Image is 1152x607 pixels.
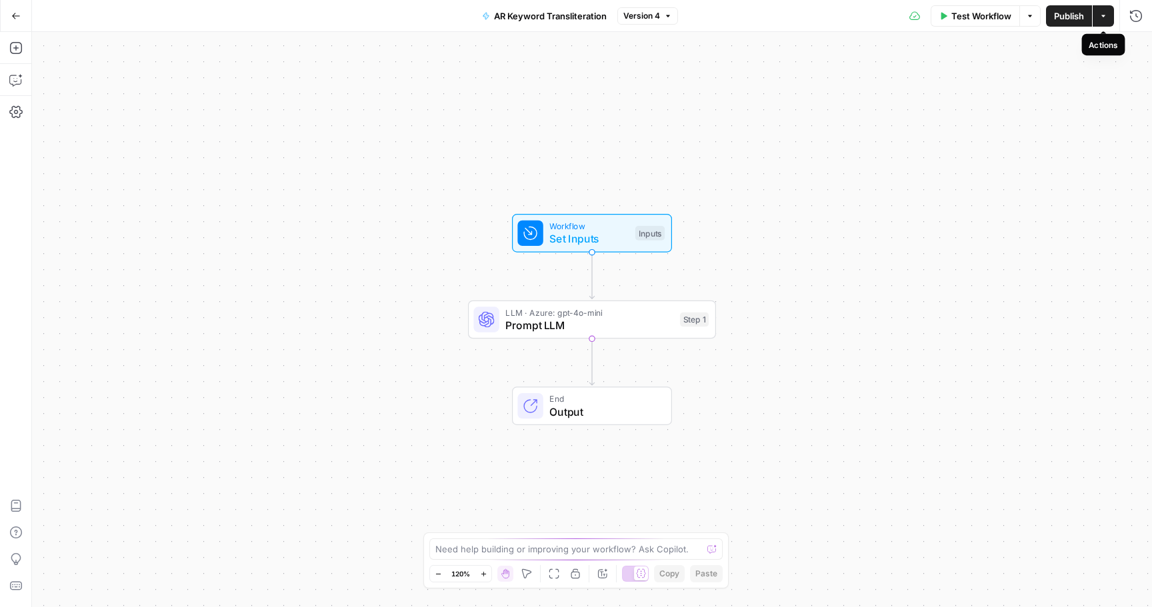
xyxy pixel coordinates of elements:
[468,214,716,253] div: WorkflowSet InputsInputs
[468,301,716,339] div: LLM · Azure: gpt-4o-miniPrompt LLMStep 1
[474,5,615,27] button: AR Keyword Transliteration
[589,338,594,385] g: Edge from step_1 to end
[505,317,673,333] span: Prompt LLM
[1054,9,1084,23] span: Publish
[654,565,685,582] button: Copy
[635,226,665,241] div: Inputs
[695,568,717,580] span: Paste
[549,231,629,247] span: Set Inputs
[549,220,629,233] span: Workflow
[617,7,678,25] button: Version 4
[549,404,658,420] span: Output
[951,9,1011,23] span: Test Workflow
[468,386,716,425] div: EndOutput
[549,392,658,405] span: End
[659,568,679,580] span: Copy
[494,9,607,23] span: AR Keyword Transliteration
[680,312,709,327] div: Step 1
[505,306,673,318] span: LLM · Azure: gpt-4o-mini
[623,10,660,22] span: Version 4
[690,565,723,582] button: Paste
[931,5,1019,27] button: Test Workflow
[1046,5,1092,27] button: Publish
[1089,39,1117,51] div: Actions
[589,253,594,299] g: Edge from start to step_1
[451,568,470,579] span: 120%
